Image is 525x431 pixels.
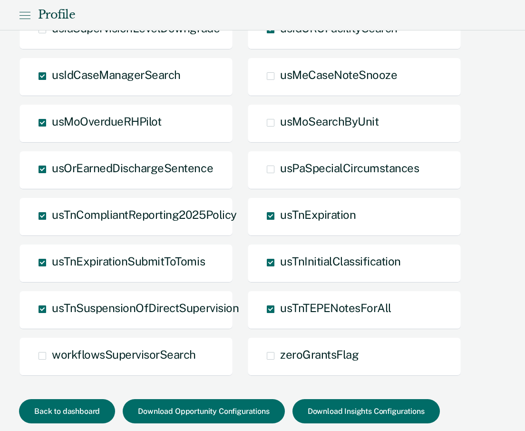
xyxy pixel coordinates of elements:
span: usIaSupervisionLevelDowngrade [52,21,220,35]
span: usIdCaseManagerSearch [52,68,181,81]
button: Download Insights Configurations [292,399,440,423]
span: usTnExpirationSubmitToTomis [52,255,205,268]
span: usTnInitialClassification [280,255,401,268]
span: usTnSuspensionOfDirectSupervision [52,301,239,314]
span: usIdCRCFacilitySearch [280,21,398,35]
span: usMoSearchByUnit [280,115,379,128]
button: Back to dashboard [19,399,115,423]
span: workflowsSupervisorSearch [52,348,196,361]
span: usPaSpecialCircumstances [280,161,419,175]
span: usTnExpiration [280,208,356,221]
span: usMoOverdueRHPilot [52,115,161,128]
span: zeroGrantsFlag [280,348,359,361]
span: usOrEarnedDischargeSentence [52,161,213,175]
span: usMeCaseNoteSnooze [280,68,397,81]
a: Back to dashboard [19,408,123,415]
span: usTnTEPENotesForAll [280,301,391,314]
span: usTnCompliantReporting2025Policy [52,208,237,221]
div: Profile [38,8,75,22]
button: Download Opportunity Configurations [123,399,284,423]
